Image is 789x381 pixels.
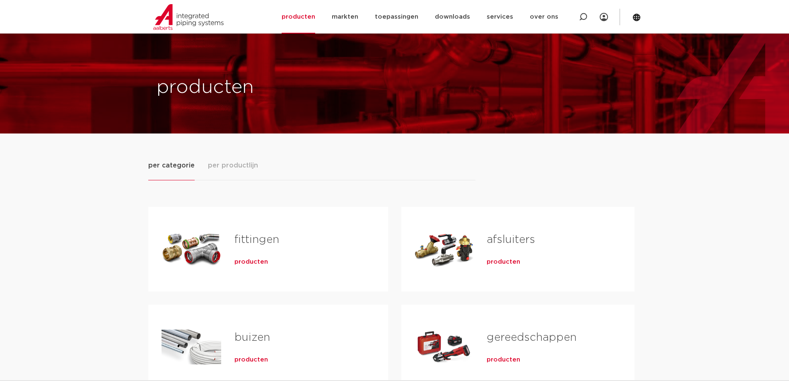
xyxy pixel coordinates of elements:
a: producten [487,258,520,266]
span: per categorie [148,160,195,170]
a: producten [487,356,520,364]
a: producten [234,258,268,266]
h1: producten [157,74,391,101]
a: buizen [234,332,270,343]
a: afsluiters [487,234,535,245]
a: gereedschappen [487,332,577,343]
a: fittingen [234,234,279,245]
a: producten [234,356,268,364]
span: per productlijn [208,160,258,170]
